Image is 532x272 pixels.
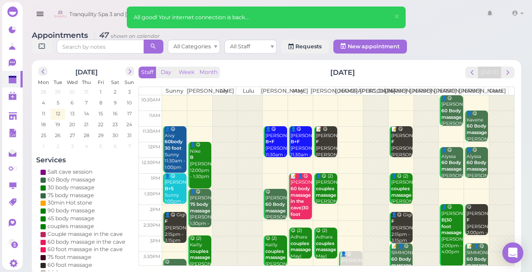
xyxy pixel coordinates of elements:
[55,99,60,107] span: 5
[149,113,160,118] span: 11am
[315,173,337,225] div: 👤😋 (2) [PERSON_NAME] [PERSON_NAME]|[PERSON_NAME] 1:00pm - 2:00pm
[190,142,211,180] div: 👤😋 Nike [PERSON_NAME] 12:00pm - 1:30pm
[165,218,168,224] b: F
[330,67,355,77] h2: [DATE]
[502,242,523,263] div: Open Intercom Messenger
[465,67,479,78] button: prev
[97,121,104,128] span: 22
[165,186,174,191] b: B+S
[40,131,47,139] span: 25
[149,207,160,212] span: 2pm
[125,79,134,85] span: Sun
[47,253,91,261] div: 75 foot massage
[66,79,78,85] span: Wed
[388,7,404,27] button: Close
[57,40,144,54] input: Search by notes
[384,87,409,95] th: [PERSON_NAME]
[47,168,92,176] div: Salt cave session
[391,186,412,198] b: couples massage
[409,87,434,95] th: [PERSON_NAME]
[164,173,186,212] div: 👤😋 [PERSON_NAME] Sunny 1:00pm - 2:00pm
[36,156,136,164] h4: Services
[41,142,45,150] span: 1
[441,217,462,235] b: B|30 foot massage
[291,139,300,144] b: B+F
[112,142,117,150] span: 6
[291,241,311,253] b: couples massage
[126,99,132,107] span: 10
[360,87,385,95] th: [PERSON_NAME]
[164,126,186,171] div: 👤😋 Aivy Sunny 11:30am - 1:00pm
[310,87,335,95] th: [PERSON_NAME]
[69,110,75,118] span: 13
[139,67,156,78] button: Staff
[111,79,119,85] span: Sat
[47,245,123,253] div: 60 foot massage in the cave
[441,108,462,120] b: 60 Body massage
[95,30,160,40] i: 47
[126,131,132,139] span: 31
[441,160,462,172] b: 60 Body massage
[478,67,502,78] button: [DATE]
[315,126,337,178] div: 📝 😋 [PERSON_NAME] [PERSON_NAME] [PERSON_NAME]|[PERSON_NAME] 11:30am - 12:30pm
[391,139,394,144] b: F
[142,128,160,134] span: 11:30am
[38,79,49,85] span: Mon
[144,191,160,197] span: 1:30pm
[83,88,89,96] span: 31
[112,110,118,118] span: 16
[143,254,160,259] span: 3:30pm
[156,67,176,78] button: Day
[47,191,94,199] div: 75 body massage
[41,99,46,107] span: 4
[391,218,394,224] b: F
[112,99,117,107] span: 9
[70,99,75,107] span: 6
[265,189,287,234] div: 😋 [PERSON_NAME] [PERSON_NAME] 1:30pm - 2:30pm
[54,88,61,96] span: 29
[98,99,103,107] span: 8
[126,110,132,118] span: 17
[441,147,463,198] div: 👤😋 Alyssa [PERSON_NAME]|[PERSON_NAME] 12:10pm - 1:10pm
[32,30,90,40] span: Appointments
[467,123,487,135] b: 60 Body massage
[211,87,236,95] th: Lily
[291,186,311,223] b: 60 body massage in the cave|30 foot massage
[141,160,160,165] span: 12:30pm
[441,204,463,255] div: 👤😋 [PERSON_NAME] [PERSON_NAME] 2:00pm - 4:00pm
[141,97,160,103] span: 10:30am
[164,212,186,244] div: 👤😋 Gigi [PERSON_NAME]|Sunny 2:15pm - 3:15pm
[82,79,91,85] span: Thu
[54,110,61,118] span: 12
[190,189,211,234] div: 👤😋 [PERSON_NAME] [PERSON_NAME] 1:30pm - 2:45pm
[41,110,46,118] span: 11
[112,121,119,128] span: 23
[348,43,400,50] span: New appointment
[68,121,76,128] span: 20
[187,87,212,95] th: [PERSON_NAME]
[97,79,104,85] span: Fri
[127,142,132,150] span: 7
[393,10,399,23] span: ×
[99,88,102,96] span: 1
[190,154,193,160] b: B
[458,87,483,95] th: [PERSON_NAME]
[83,110,89,118] span: 14
[290,126,312,165] div: 👤😋 [PERSON_NAME] [PERSON_NAME]|May 11:30am - 12:30pm
[265,139,274,144] b: B+F
[501,67,515,78] button: next
[47,261,92,269] div: 60 foot massage
[149,238,160,244] span: 3pm
[483,87,508,95] th: Coco
[391,126,413,178] div: 📝 😋 [PERSON_NAME] [PERSON_NAME] [PERSON_NAME]|[PERSON_NAME] 11:30am - 12:30pm
[97,131,104,139] span: 29
[47,222,94,230] div: couples massage
[47,230,123,238] div: Couple massage in the cave
[83,121,89,128] span: 21
[197,67,220,78] button: Month
[333,40,407,54] button: New appointment
[84,142,88,150] span: 4
[111,131,119,139] span: 30
[54,131,61,139] span: 26
[125,121,133,128] span: 24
